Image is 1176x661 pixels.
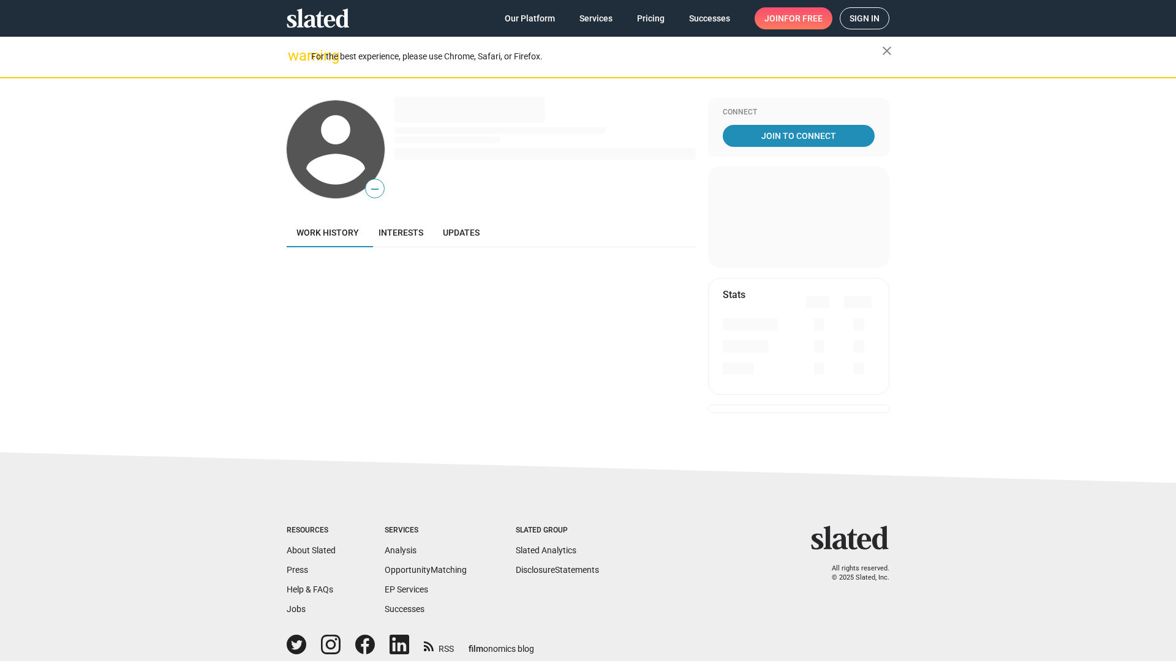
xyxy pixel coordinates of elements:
span: Our Platform [505,7,555,29]
span: film [469,644,483,654]
span: Sign in [850,8,880,29]
a: filmonomics blog [469,633,534,655]
a: Help & FAQs [287,584,333,594]
span: Interests [379,228,423,237]
a: Join To Connect [723,125,875,147]
a: Successes [385,604,424,614]
a: Our Platform [495,7,565,29]
a: Updates [433,218,489,247]
a: Analysis [385,545,417,555]
a: Interests [369,218,433,247]
span: Join [764,7,823,29]
a: EP Services [385,584,428,594]
a: About Slated [287,545,336,555]
a: Work history [287,218,369,247]
a: OpportunityMatching [385,565,467,575]
div: For the best experience, please use Chrome, Safari, or Firefox. [311,48,882,65]
span: Join To Connect [725,125,872,147]
span: — [366,181,384,197]
a: Jobs [287,604,306,614]
span: Updates [443,228,480,237]
span: Services [579,7,612,29]
a: RSS [424,636,454,655]
a: Slated Analytics [516,545,576,555]
mat-icon: close [880,43,894,58]
p: All rights reserved. © 2025 Slated, Inc. [819,564,889,582]
span: Work history [296,228,359,237]
a: Pricing [627,7,674,29]
a: Successes [679,7,740,29]
a: Joinfor free [755,7,832,29]
div: Resources [287,526,336,536]
a: DisclosureStatements [516,565,599,575]
div: Connect [723,108,875,118]
a: Sign in [840,7,889,29]
span: Pricing [637,7,665,29]
span: Successes [689,7,730,29]
mat-icon: warning [288,48,303,63]
a: Services [570,7,622,29]
span: for free [784,7,823,29]
div: Services [385,526,467,536]
div: Slated Group [516,526,599,536]
a: Press [287,565,308,575]
mat-card-title: Stats [723,288,745,301]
